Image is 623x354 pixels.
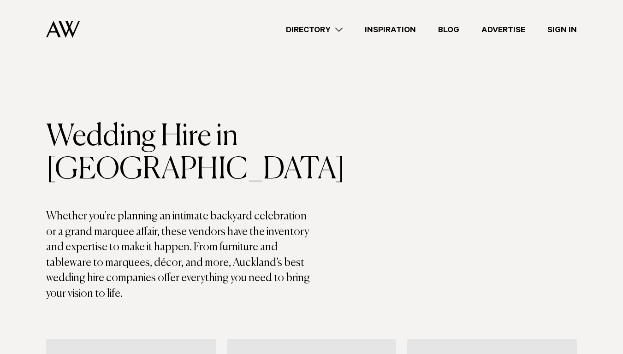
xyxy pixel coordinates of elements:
[536,24,588,36] a: Sign In
[354,24,427,36] a: Inspiration
[427,24,470,36] a: Blog
[275,24,354,36] a: Directory
[470,24,536,36] a: Advertise
[46,21,80,38] img: Auckland Weddings Logo
[46,120,312,187] h1: Wedding Hire in [GEOGRAPHIC_DATA]
[46,209,312,302] p: Whether you're planning an intimate backyard celebration or a grand marquee affair, these vendors...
